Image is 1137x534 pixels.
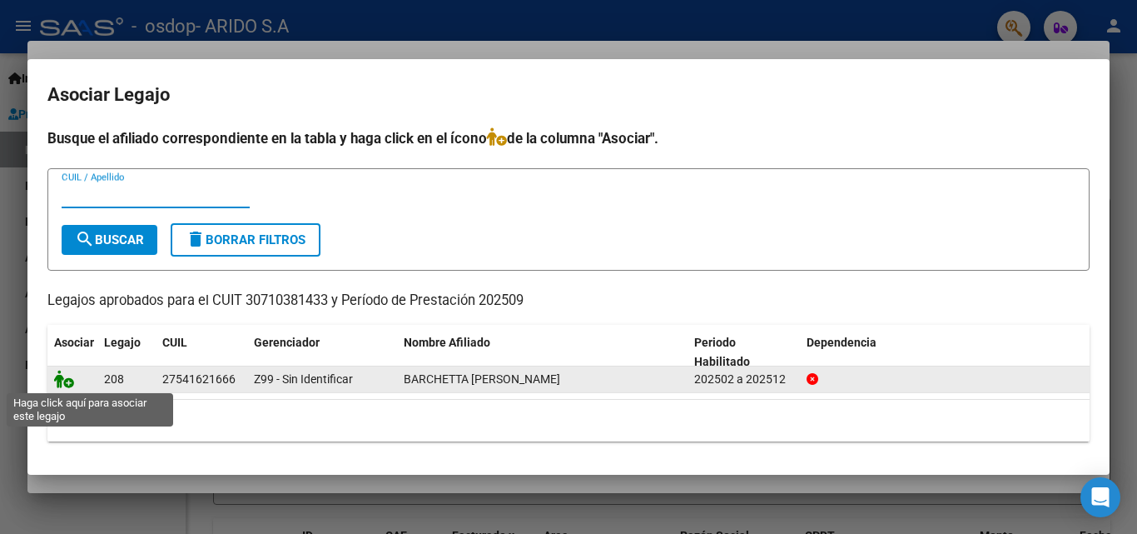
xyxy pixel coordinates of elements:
span: Legajo [104,336,141,349]
span: Periodo Habilitado [694,336,750,368]
datatable-header-cell: Asociar [47,325,97,380]
mat-icon: search [75,229,95,249]
span: Buscar [75,232,144,247]
datatable-header-cell: Gerenciador [247,325,397,380]
span: Z99 - Sin Identificar [254,372,353,386]
div: 1 registros [47,400,1090,442]
datatable-header-cell: Legajo [97,325,156,380]
button: Buscar [62,225,157,255]
h4: Busque el afiliado correspondiente en la tabla y haga click en el ícono de la columna "Asociar". [47,127,1090,149]
datatable-header-cell: Periodo Habilitado [688,325,800,380]
p: Legajos aprobados para el CUIT 30710381433 y Período de Prestación 202509 [47,291,1090,312]
div: Open Intercom Messenger [1080,477,1120,517]
span: Borrar Filtros [186,232,305,247]
span: Gerenciador [254,336,320,349]
span: 208 [104,372,124,386]
span: BARCHETTA EMMA ISABELLA [404,372,560,386]
span: Nombre Afiliado [404,336,490,349]
span: Dependencia [807,336,876,349]
span: Asociar [54,336,94,349]
div: 202502 a 202512 [694,370,793,389]
div: 27541621666 [162,370,236,389]
datatable-header-cell: CUIL [156,325,247,380]
span: CUIL [162,336,187,349]
h2: Asociar Legajo [47,79,1090,111]
datatable-header-cell: Nombre Afiliado [397,325,688,380]
mat-icon: delete [186,229,206,249]
datatable-header-cell: Dependencia [800,325,1090,380]
button: Borrar Filtros [171,223,320,257]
